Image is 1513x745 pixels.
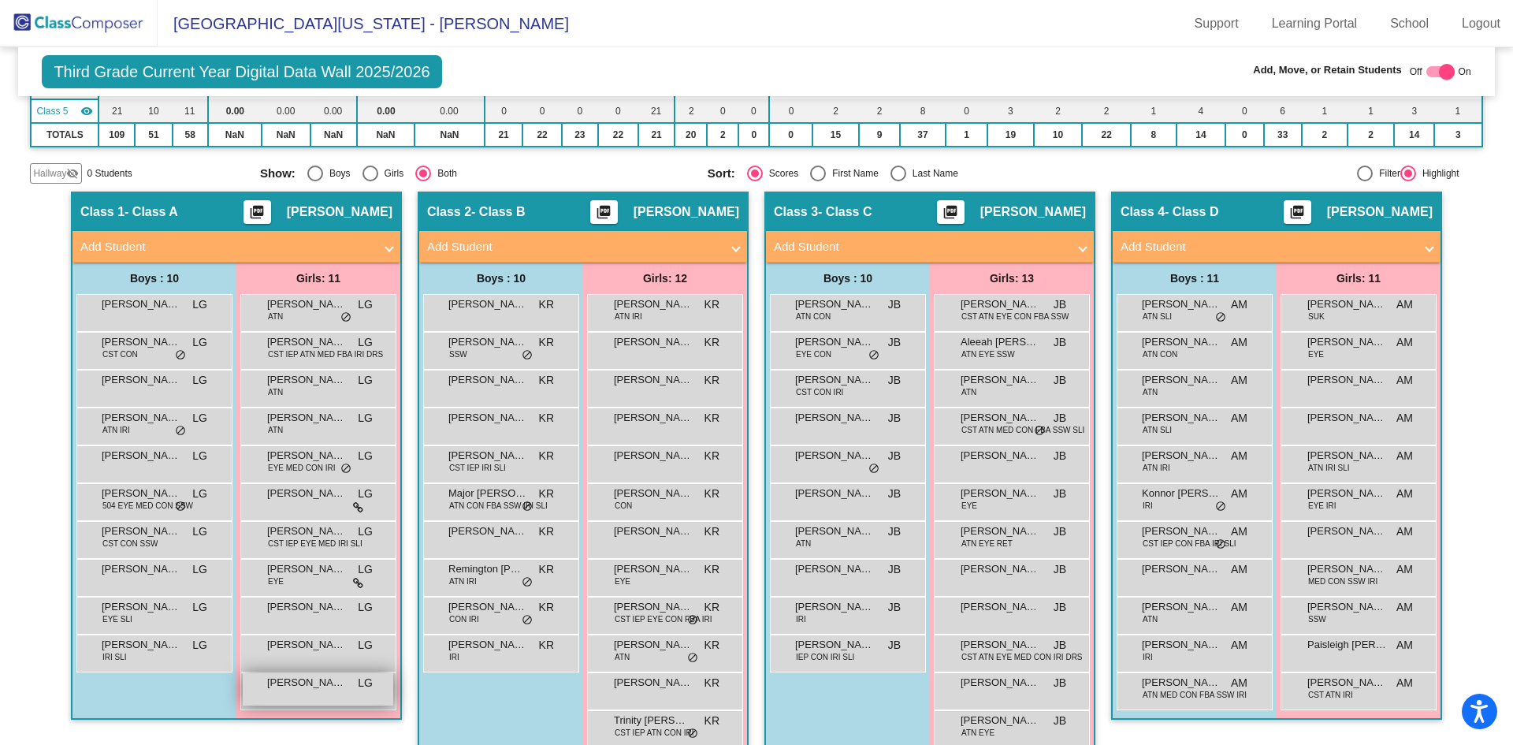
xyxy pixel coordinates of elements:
[614,561,693,577] span: [PERSON_NAME]
[562,123,598,147] td: 23
[1142,410,1221,426] span: [PERSON_NAME]
[135,123,172,147] td: 51
[449,348,467,360] span: SSW
[638,123,675,147] td: 21
[583,263,747,294] div: Girls: 12
[449,462,506,474] span: CST IEP IRI SLI
[1308,462,1350,474] span: ATN IRI SLI
[738,99,769,123] td: 0
[708,166,1143,181] mat-radio-group: Select an option
[1396,296,1413,313] span: AM
[158,11,569,36] span: [GEOGRAPHIC_DATA][US_STATE] - [PERSON_NAME]
[173,99,208,123] td: 11
[208,99,262,123] td: 0.00
[594,204,613,226] mat-icon: picture_as_pdf
[1142,523,1221,539] span: [PERSON_NAME]
[818,204,872,220] span: - Class C
[1121,238,1414,256] mat-panel-title: Add Student
[675,123,707,147] td: 20
[859,123,901,147] td: 9
[1377,11,1441,36] a: School
[1348,99,1394,123] td: 1
[961,296,1039,312] span: [PERSON_NAME]
[36,104,68,118] span: Class 5
[1131,99,1177,123] td: 1
[1225,99,1264,123] td: 0
[1142,372,1221,388] span: [PERSON_NAME]
[358,486,373,502] span: LG
[485,123,523,147] td: 21
[1034,123,1083,147] td: 10
[135,99,172,123] td: 10
[888,448,901,464] span: JB
[448,561,527,577] span: Remington [PERSON_NAME]
[268,386,283,398] span: ATN
[1054,523,1066,540] span: JB
[419,263,583,294] div: Boys : 10
[267,334,346,350] span: [PERSON_NAME]
[961,486,1039,501] span: [PERSON_NAME]
[615,311,642,322] span: ATN IRI
[946,123,988,147] td: 1
[1434,99,1481,123] td: 1
[1082,99,1131,123] td: 2
[192,410,207,427] span: LG
[1231,410,1247,427] span: AM
[1113,263,1277,294] div: Boys : 11
[704,486,719,502] span: KR
[471,204,525,220] span: - Class B
[1143,311,1172,322] span: ATN SLI
[539,410,554,427] span: KR
[1054,410,1066,427] span: JB
[448,523,527,539] span: [PERSON_NAME]
[102,486,180,501] span: [PERSON_NAME]
[1264,99,1302,123] td: 6
[614,334,693,350] span: [PERSON_NAME]
[888,486,901,502] span: JB
[1308,500,1336,512] span: EYE IRI
[598,99,638,123] td: 0
[704,334,719,351] span: KR
[175,501,186,513] span: do_not_disturb_alt
[102,296,180,312] span: [PERSON_NAME]
[539,296,554,313] span: KR
[961,424,1084,436] span: CST ATN MED CON FBA SSW SLI
[774,204,818,220] span: Class 3
[1142,486,1221,501] span: Konnor [PERSON_NAME]
[539,372,554,389] span: KR
[72,231,400,263] mat-expansion-panel-header: Add Student
[448,372,527,388] span: [PERSON_NAME]
[614,410,693,426] span: [PERSON_NAME]
[1054,334,1066,351] span: JB
[1307,410,1386,426] span: [PERSON_NAME]
[900,123,945,147] td: 37
[1308,311,1325,322] span: SUK
[774,238,1067,256] mat-panel-title: Add Student
[357,123,415,147] td: NaN
[268,311,283,322] span: ATN
[125,204,178,220] span: - Class A
[795,561,874,577] span: [PERSON_NAME]
[1410,65,1422,79] span: Off
[192,296,207,313] span: LG
[99,99,135,123] td: 21
[414,99,484,123] td: 0.00
[102,561,180,577] span: [PERSON_NAME]
[961,348,1015,360] span: ATN EYE SSW
[766,263,930,294] div: Boys : 10
[1225,123,1264,147] td: 0
[192,523,207,540] span: LG
[1231,486,1247,502] span: AM
[80,204,125,220] span: Class 1
[704,448,719,464] span: KR
[1396,486,1413,502] span: AM
[1143,462,1170,474] span: ATN IRI
[448,486,527,501] span: Major [PERSON_NAME]
[795,523,874,539] span: [PERSON_NAME]
[102,448,180,464] span: [PERSON_NAME]
[906,166,958,181] div: Last Name
[980,204,1086,220] span: [PERSON_NAME]
[175,349,186,362] span: do_not_disturb_alt
[208,123,262,147] td: NaN
[1143,500,1153,512] span: IRI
